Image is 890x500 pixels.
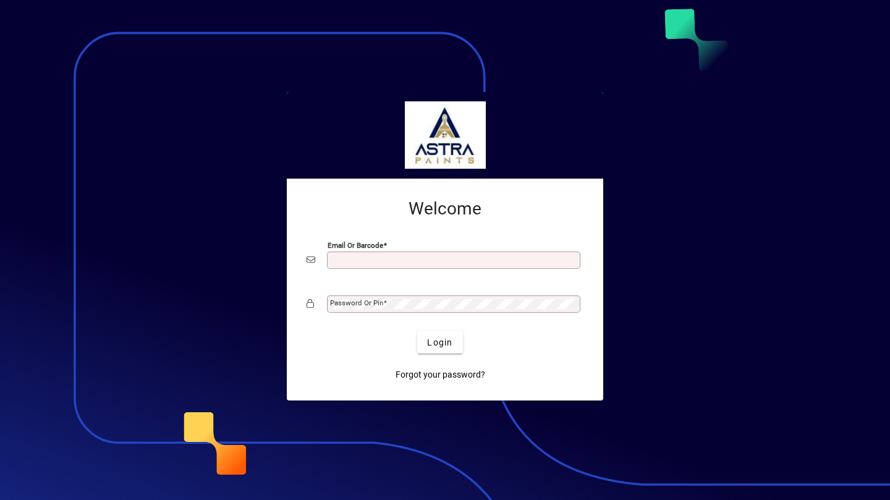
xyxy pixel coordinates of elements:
[328,241,383,250] mat-label: Email or Barcode
[330,299,383,307] mat-label: Password or Pin
[396,368,485,381] span: Forgot your password?
[391,363,490,386] a: Forgot your password?
[307,198,583,219] h2: Welcome
[417,331,462,354] button: Login
[427,336,452,349] span: Login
